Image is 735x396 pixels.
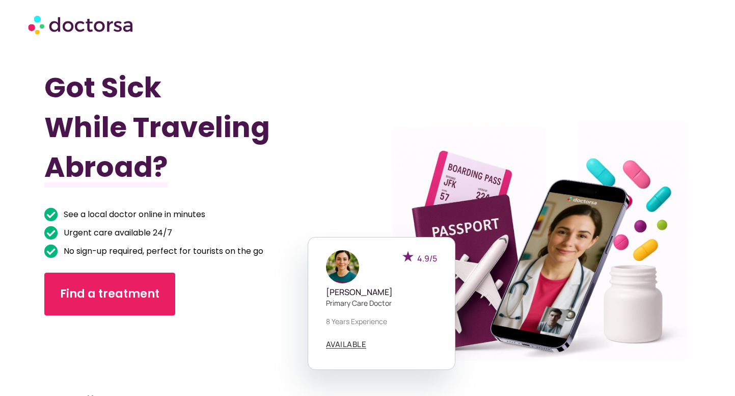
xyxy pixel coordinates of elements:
p: 8 years experience [326,316,437,327]
h5: [PERSON_NAME] [326,287,437,297]
span: See a local doctor online in minutes [61,207,205,222]
span: Find a treatment [60,286,159,302]
a: AVAILABLE [326,340,367,349]
p: Primary care doctor [326,298,437,308]
a: Find a treatment [44,273,175,315]
span: Urgent care available 24/7 [61,226,172,240]
span: No sign-up required, perfect for tourists on the go [61,244,263,258]
h1: Got Sick While Traveling Abroad? [44,68,319,187]
span: 4.9/5 [417,253,437,264]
